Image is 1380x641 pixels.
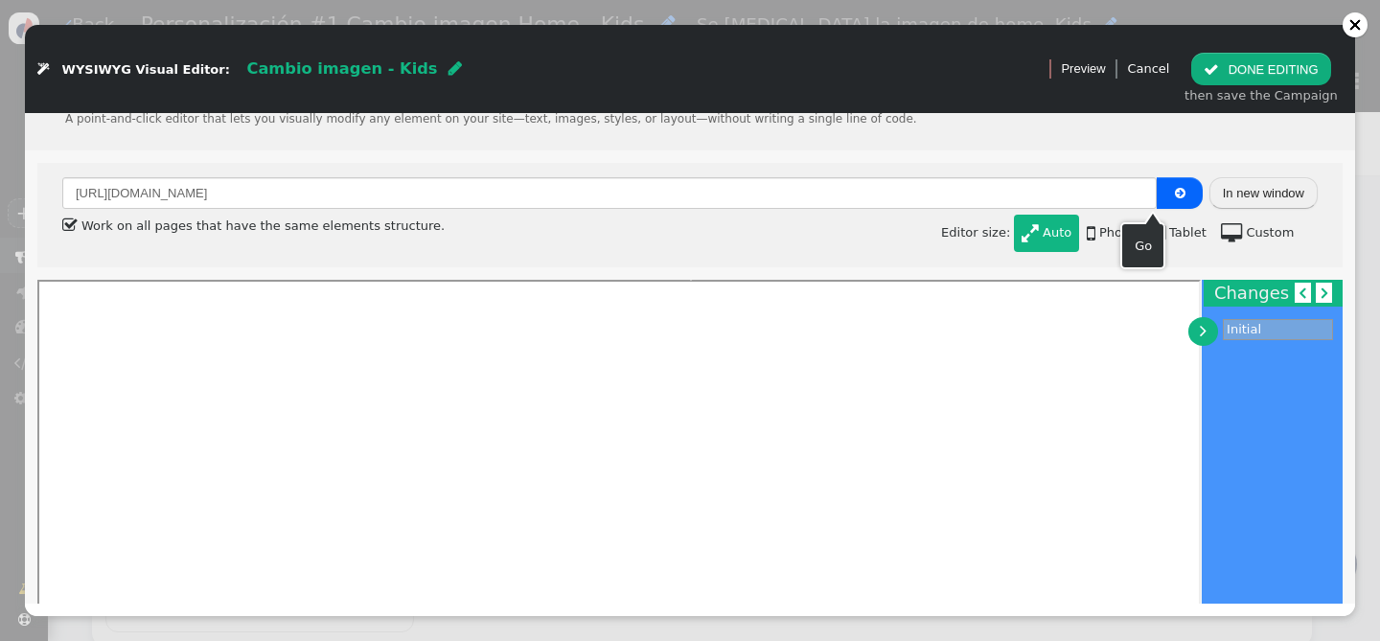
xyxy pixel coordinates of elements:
div: Editor size: [941,211,1318,256]
a: Cancel [1127,61,1169,76]
input: Please, type URL of a page of your site that you want to edit [62,177,1157,210]
div: A point-and-click editor that lets you visually modify any element on your site—text, images, sty... [25,87,1355,150]
span:  [1175,187,1185,199]
button:  [1157,177,1203,210]
nobr: Initial [1227,322,1261,336]
span:  [1022,222,1039,242]
span: WYSIWYG Visual Editor: [62,62,230,77]
span:  [1322,285,1327,302]
span:  [448,60,462,76]
span:  [1153,222,1165,242]
a:  [1188,317,1218,345]
span:  [1221,222,1242,242]
span:  [1200,321,1207,340]
button: In new window [1209,177,1318,210]
div: Phone [1099,223,1138,242]
button: DONE EDITING [1191,53,1330,85]
span: Preview [1061,59,1105,79]
a:  Phone [1079,215,1145,252]
a:  Custom [1214,215,1302,252]
div: Auto [1043,223,1071,242]
a:  [1316,283,1332,303]
a:  Tablet [1145,215,1213,252]
span:  [1299,285,1305,302]
a:  [1295,283,1311,303]
div: Go [1135,237,1151,256]
div: Tablet [1169,223,1207,242]
span:  [1204,62,1219,77]
span: Cambio imagen - Kids [246,59,437,78]
a:  Auto [1014,215,1079,252]
a: Preview [1061,53,1105,85]
span:  [62,210,79,241]
span: Changes [1214,283,1289,303]
label: Work on all pages that have the same elements structure. [62,218,445,233]
span:  [37,63,49,76]
div: Custom [1247,223,1295,242]
div: then save the Campaign [1184,86,1338,105]
span:  [1087,222,1095,242]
